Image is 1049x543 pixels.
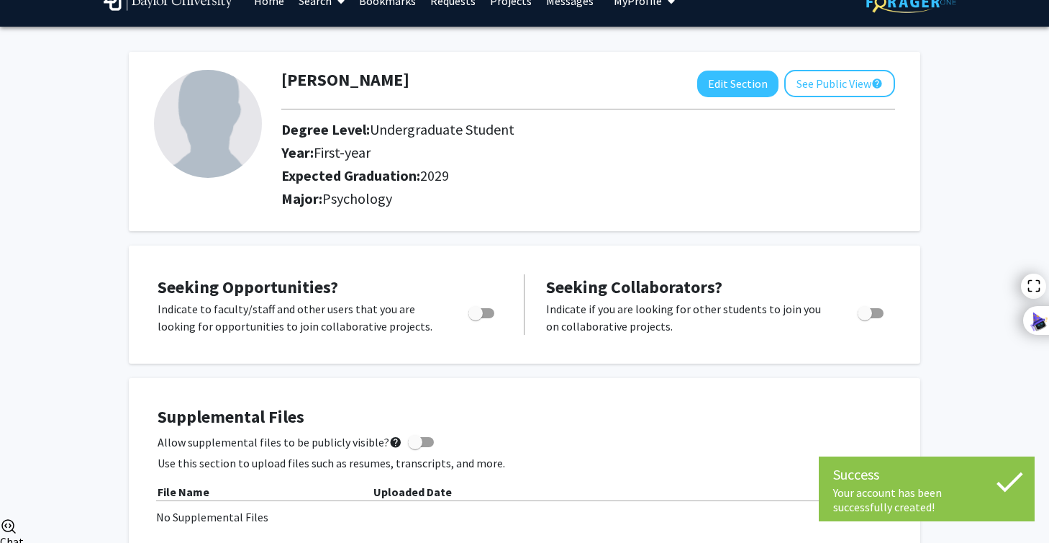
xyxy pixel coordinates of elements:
div: Your account has been successfully created! [833,485,1020,514]
h4: Supplemental Files [158,407,891,428]
div: Success [833,464,1020,485]
p: Use this section to upload files such as resumes, transcripts, and more. [158,454,891,472]
button: Edit Section [697,71,778,97]
b: Uploaded Date [373,485,452,499]
h1: [PERSON_NAME] [281,70,409,91]
div: Toggle [463,300,502,322]
span: Allow supplemental files to be publicly visible? [158,434,402,451]
h2: Year: [281,144,814,161]
div: No Supplemental Files [156,508,893,526]
mat-icon: help [871,75,883,92]
span: First-year [314,143,371,161]
p: Indicate if you are looking for other students to join you on collaborative projects. [546,300,830,335]
span: Seeking Opportunities? [158,276,338,298]
span: Psychology [322,189,392,207]
h2: Major: [281,190,895,207]
h2: Expected Graduation: [281,167,814,184]
b: File Name [158,485,209,499]
span: Undergraduate Student [370,120,514,138]
div: Toggle [852,300,891,322]
mat-icon: help [389,434,402,451]
p: Indicate to faculty/staff and other users that you are looking for opportunities to join collabor... [158,300,441,335]
span: 2029 [420,166,449,184]
button: See Public View [784,70,895,97]
h2: Degree Level: [281,121,814,138]
img: Profile Picture [154,70,262,178]
iframe: Chat [11,478,61,532]
span: Seeking Collaborators? [546,276,722,298]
